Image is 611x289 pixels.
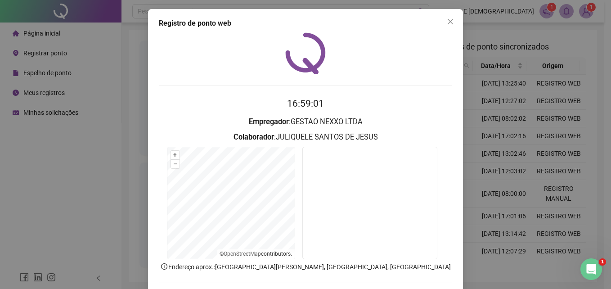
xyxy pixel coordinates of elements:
[159,262,452,272] p: Endereço aprox. : [GEOGRAPHIC_DATA][PERSON_NAME], [GEOGRAPHIC_DATA], [GEOGRAPHIC_DATA]
[171,160,180,168] button: –
[234,133,274,141] strong: Colaborador
[159,18,452,29] div: Registro de ponto web
[249,117,289,126] strong: Empregador
[220,251,292,257] li: © contributors.
[160,262,168,271] span: info-circle
[171,151,180,159] button: +
[285,32,326,74] img: QRPoint
[159,131,452,143] h3: : JULIQUELE SANTOS DE JESUS
[599,258,606,266] span: 1
[159,116,452,128] h3: : GESTAO NEXXO LTDA
[443,14,458,29] button: Close
[224,251,261,257] a: OpenStreetMap
[447,18,454,25] span: close
[580,258,602,280] iframe: Intercom live chat
[287,98,324,109] time: 16:59:01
